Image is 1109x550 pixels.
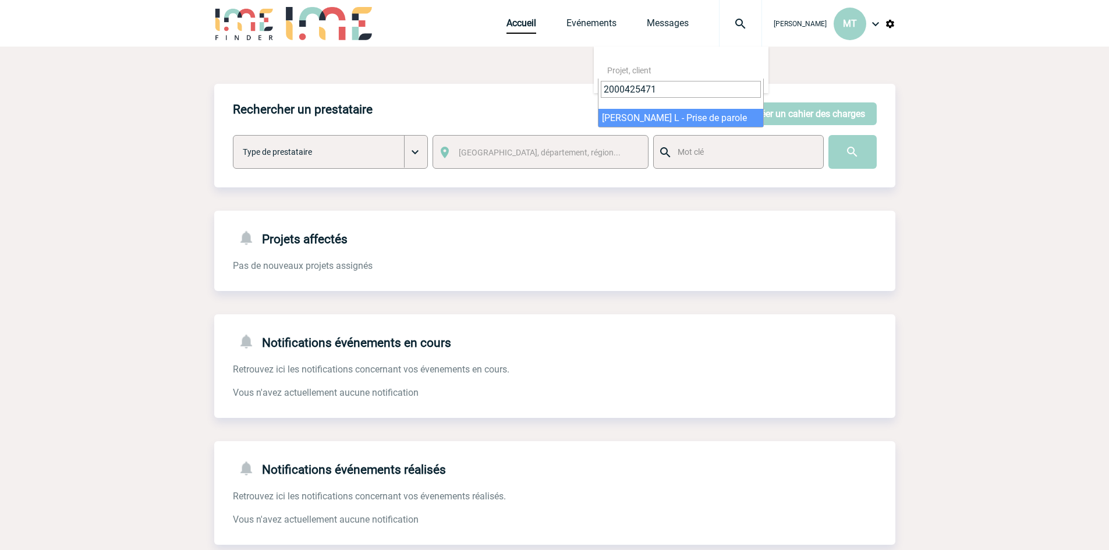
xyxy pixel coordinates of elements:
span: Vous n'avez actuellement aucune notification [233,387,419,398]
a: Messages [647,17,689,34]
img: notifications-24-px-g.png [238,333,262,350]
img: notifications-24-px-g.png [238,229,262,246]
span: Pas de nouveaux projets assignés [233,260,373,271]
img: notifications-24-px-g.png [238,460,262,477]
a: Evénements [566,17,616,34]
span: Projet, client [607,66,651,75]
input: Mot clé [675,144,813,159]
span: Retrouvez ici les notifications concernant vos évenements en cours. [233,364,509,375]
h4: Rechercher un prestataire [233,102,373,116]
h4: Notifications événements en cours [233,333,451,350]
span: Retrouvez ici les notifications concernant vos évenements réalisés. [233,491,506,502]
h4: Notifications événements réalisés [233,460,446,477]
span: [GEOGRAPHIC_DATA], département, région... [459,148,621,157]
span: [PERSON_NAME] [774,20,827,28]
a: Accueil [506,17,536,34]
span: MT [843,18,857,29]
li: [PERSON_NAME] L - Prise de parole [598,109,763,127]
input: Submit [828,135,877,169]
span: Vous n'avez actuellement aucune notification [233,514,419,525]
h4: Projets affectés [233,229,348,246]
img: IME-Finder [214,7,275,40]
